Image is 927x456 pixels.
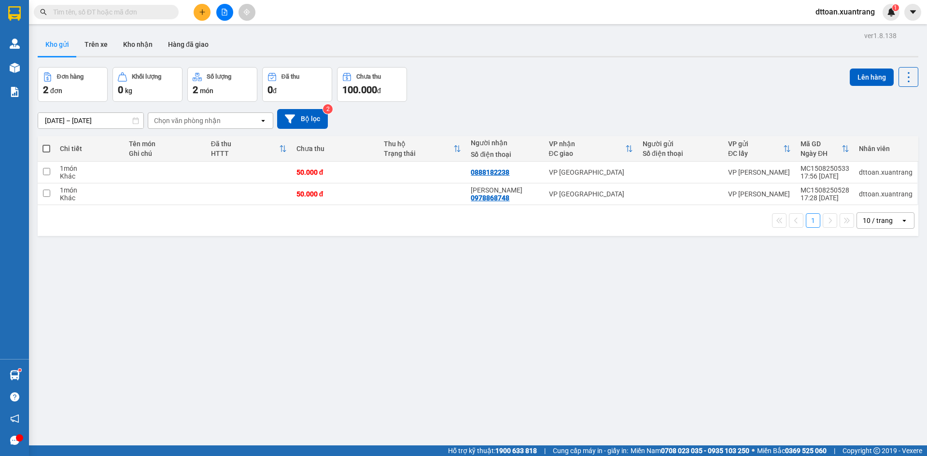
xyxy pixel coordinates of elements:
[801,150,842,157] div: Ngày ĐH
[38,113,143,128] input: Select a date range.
[356,73,381,80] div: Chưa thu
[77,33,115,56] button: Trên xe
[631,445,749,456] span: Miền Nam
[723,136,796,162] th: Toggle SortBy
[207,73,231,80] div: Số lượng
[806,213,820,228] button: 1
[471,151,539,158] div: Số điện thoại
[859,168,913,176] div: dttoan.xuantrang
[471,168,509,176] div: 0888182238
[296,145,374,152] div: Chưa thu
[211,150,279,157] div: HTTT
[296,190,374,198] div: 50.000 đ
[194,4,211,21] button: plus
[10,87,20,97] img: solution-icon
[216,4,233,21] button: file-add
[10,392,19,401] span: question-circle
[549,150,625,157] div: ĐC giao
[53,7,167,17] input: Tìm tên, số ĐT hoặc mã đơn
[864,30,897,41] div: ver 1.8.138
[859,190,913,198] div: dttoan.xuantrang
[549,168,633,176] div: VP [GEOGRAPHIC_DATA]
[10,414,19,423] span: notification
[643,150,718,157] div: Số điện thoại
[43,84,48,96] span: 2
[471,139,539,147] div: Người nhận
[757,445,827,456] span: Miền Bắc
[10,39,20,49] img: warehouse-icon
[296,168,374,176] div: 50.000 đ
[553,445,628,456] span: Cung cấp máy in - giấy in:
[728,168,791,176] div: VP [PERSON_NAME]
[221,9,228,15] span: file-add
[129,150,201,157] div: Ghi chú
[211,140,279,148] div: Đã thu
[60,194,119,202] div: Khác
[50,87,62,95] span: đơn
[549,140,625,148] div: VP nhận
[801,186,849,194] div: MC1508250528
[38,33,77,56] button: Kho gửi
[259,117,267,124] svg: open
[863,216,893,225] div: 10 / trang
[243,9,250,15] span: aim
[206,136,292,162] th: Toggle SortBy
[384,150,454,157] div: Trạng thái
[193,84,198,96] span: 2
[115,33,160,56] button: Kho nhận
[801,140,842,148] div: Mã GD
[785,447,827,455] strong: 0369 525 060
[199,9,206,15] span: plus
[125,87,132,95] span: kg
[8,6,21,21] img: logo-vxr
[728,150,783,157] div: ĐC lấy
[154,116,221,125] div: Chọn văn phòng nhận
[342,84,377,96] span: 100.000
[200,87,213,95] span: món
[132,73,161,80] div: Khối lượng
[752,449,755,453] span: ⚪️
[643,140,718,148] div: Người gửi
[60,172,119,180] div: Khác
[544,445,546,456] span: |
[850,69,894,86] button: Lên hàng
[801,165,849,172] div: MC1508250533
[909,8,917,16] span: caret-down
[834,445,835,456] span: |
[187,67,257,102] button: Số lượng2món
[262,67,332,102] button: Đã thu0đ
[549,190,633,198] div: VP [GEOGRAPHIC_DATA]
[471,186,539,194] div: labo quang tín
[379,136,466,162] th: Toggle SortBy
[384,140,454,148] div: Thu hộ
[129,140,201,148] div: Tên món
[495,447,537,455] strong: 1900 633 818
[471,194,509,202] div: 0978868748
[160,33,216,56] button: Hàng đã giao
[859,145,913,152] div: Nhân viên
[808,6,883,18] span: dttoan.xuantrang
[60,145,119,152] div: Chi tiết
[239,4,255,21] button: aim
[544,136,638,162] th: Toggle SortBy
[277,109,328,129] button: Bộ lọc
[112,67,183,102] button: Khối lượng0kg
[801,172,849,180] div: 17:56 [DATE]
[10,63,20,73] img: warehouse-icon
[60,165,119,172] div: 1 món
[38,67,108,102] button: Đơn hàng2đơn
[892,4,899,11] sup: 1
[337,67,407,102] button: Chưa thu100.000đ
[904,4,921,21] button: caret-down
[887,8,896,16] img: icon-new-feature
[873,447,880,454] span: copyright
[728,190,791,198] div: VP [PERSON_NAME]
[281,73,299,80] div: Đã thu
[661,447,749,455] strong: 0708 023 035 - 0935 103 250
[377,87,381,95] span: đ
[57,73,84,80] div: Đơn hàng
[894,4,897,11] span: 1
[40,9,47,15] span: search
[18,369,21,372] sup: 1
[796,136,854,162] th: Toggle SortBy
